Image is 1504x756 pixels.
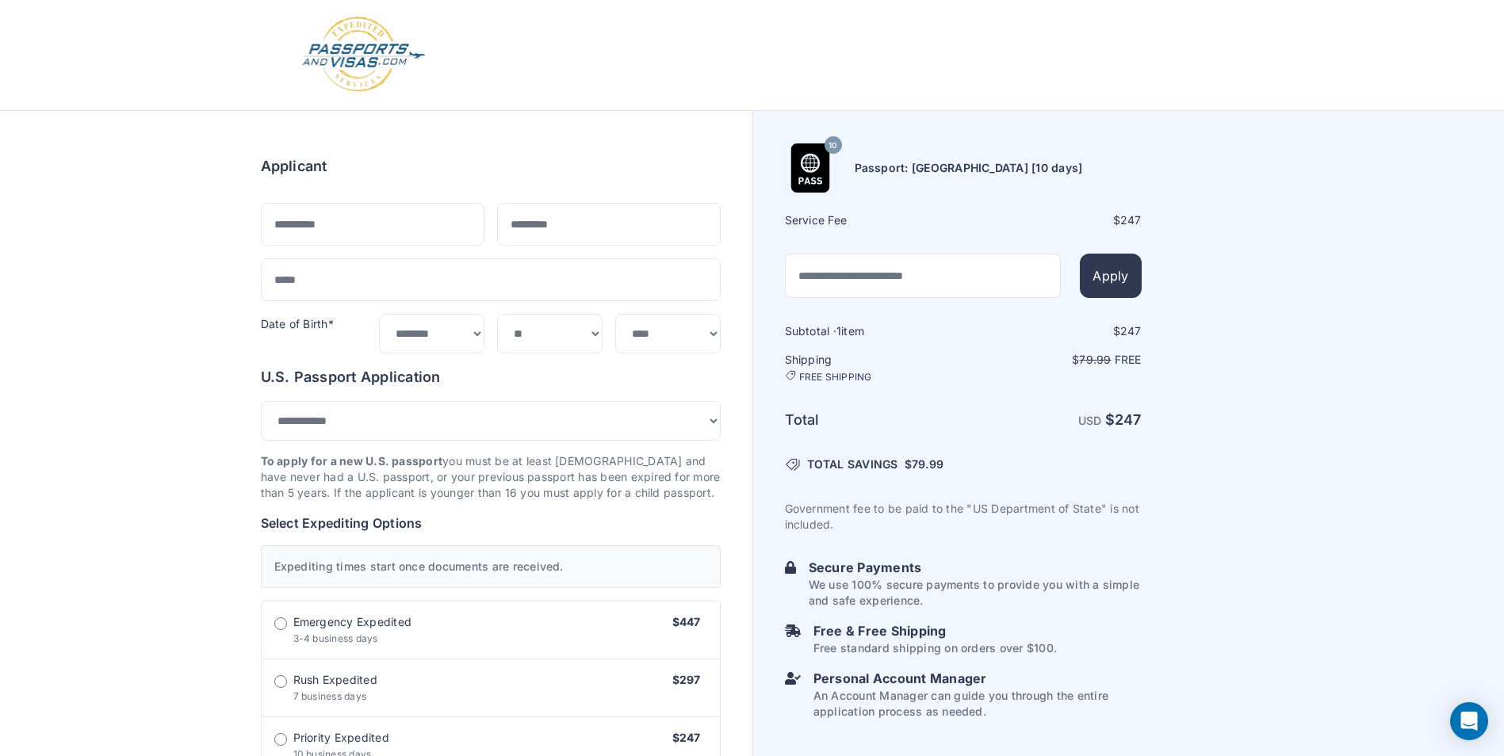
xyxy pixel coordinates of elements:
[799,371,872,384] span: FREE SHIPPING
[836,324,841,338] span: 1
[293,632,378,644] span: 3-4 business days
[300,16,427,94] img: Logo
[261,545,721,588] div: Expediting times start once documents are received.
[261,366,721,388] h6: U.S. Passport Application
[261,453,721,501] p: you must be at least [DEMOGRAPHIC_DATA] and have never had a U.S. passport, or your previous pass...
[1115,353,1142,366] span: Free
[293,730,389,746] span: Priority Expedited
[785,212,962,228] h6: Service Fee
[261,454,443,468] strong: To apply for a new U.S. passport
[965,323,1142,339] div: $
[1120,324,1142,338] span: 247
[785,501,1142,533] p: Government fee to be paid to the "US Department of State" is not included.
[293,614,412,630] span: Emergency Expedited
[855,160,1083,176] h6: Passport: [GEOGRAPHIC_DATA] [10 days]
[809,558,1142,577] h6: Secure Payments
[785,323,962,339] h6: Subtotal · item
[786,143,835,193] img: Product Name
[809,577,1142,609] p: We use 100% secure payments to provide you with a simple and safe experience.
[813,640,1057,656] p: Free standard shipping on orders over $100.
[1120,213,1142,227] span: 247
[1105,411,1142,428] strong: $
[965,352,1142,368] p: $
[965,212,1142,228] div: $
[672,615,701,628] span: $447
[807,456,898,472] span: TOTAL SAVINGS
[1079,353,1111,366] span: 79.99
[813,688,1142,720] p: An Account Manager can guide you through the entire application process as needed.
[261,155,327,178] h6: Applicant
[829,136,836,156] span: 10
[1080,254,1141,298] button: Apply
[672,673,701,686] span: $297
[785,352,962,384] h6: Shipping
[905,456,943,472] span: $
[1078,414,1102,427] span: USD
[293,690,367,702] span: 7 business days
[261,317,334,330] label: Date of Birth*
[813,621,1057,640] h6: Free & Free Shipping
[813,669,1142,688] h6: Personal Account Manager
[1115,411,1142,428] span: 247
[261,514,721,533] h6: Select Expediting Options
[672,731,701,744] span: $247
[785,409,962,431] h6: Total
[912,457,943,471] span: 79.99
[1450,702,1488,740] div: Open Intercom Messenger
[293,672,377,688] span: Rush Expedited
